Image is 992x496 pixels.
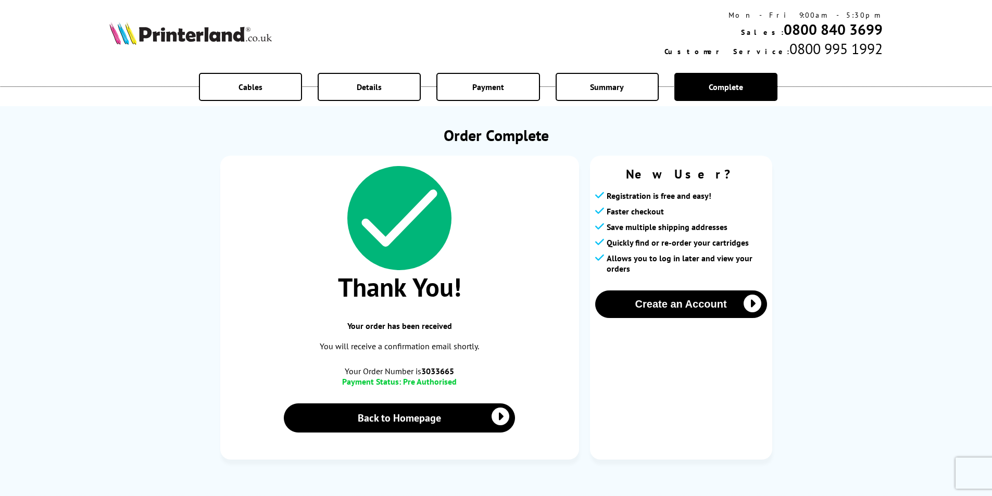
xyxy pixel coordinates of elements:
img: Printerland Logo [109,22,272,45]
span: Thank You! [231,270,569,304]
span: Cables [238,82,262,92]
span: Payment Status: [342,376,401,387]
b: 3033665 [421,366,454,376]
span: Payment [472,82,504,92]
span: Allows you to log in later and view your orders [607,253,767,274]
span: Your Order Number is [231,366,569,376]
span: Your order has been received [231,321,569,331]
span: Save multiple shipping addresses [607,222,727,232]
span: 0800 995 1992 [789,39,883,58]
a: Back to Homepage [284,403,516,433]
span: New User? [595,166,767,182]
span: Pre Authorised [403,376,457,387]
h1: Order Complete [220,125,772,145]
span: Faster checkout [607,206,664,217]
span: Complete [709,82,743,92]
span: Customer Service: [664,47,789,56]
span: Quickly find or re-order your cartridges [607,237,749,248]
button: Create an Account [595,290,767,318]
span: Details [357,82,382,92]
a: 0800 840 3699 [784,20,883,39]
span: Summary [590,82,624,92]
p: You will receive a confirmation email shortly. [231,339,569,353]
span: Sales: [741,28,784,37]
div: Mon - Fri 9:00am - 5:30pm [664,10,883,20]
span: Registration is free and easy! [607,190,711,201]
